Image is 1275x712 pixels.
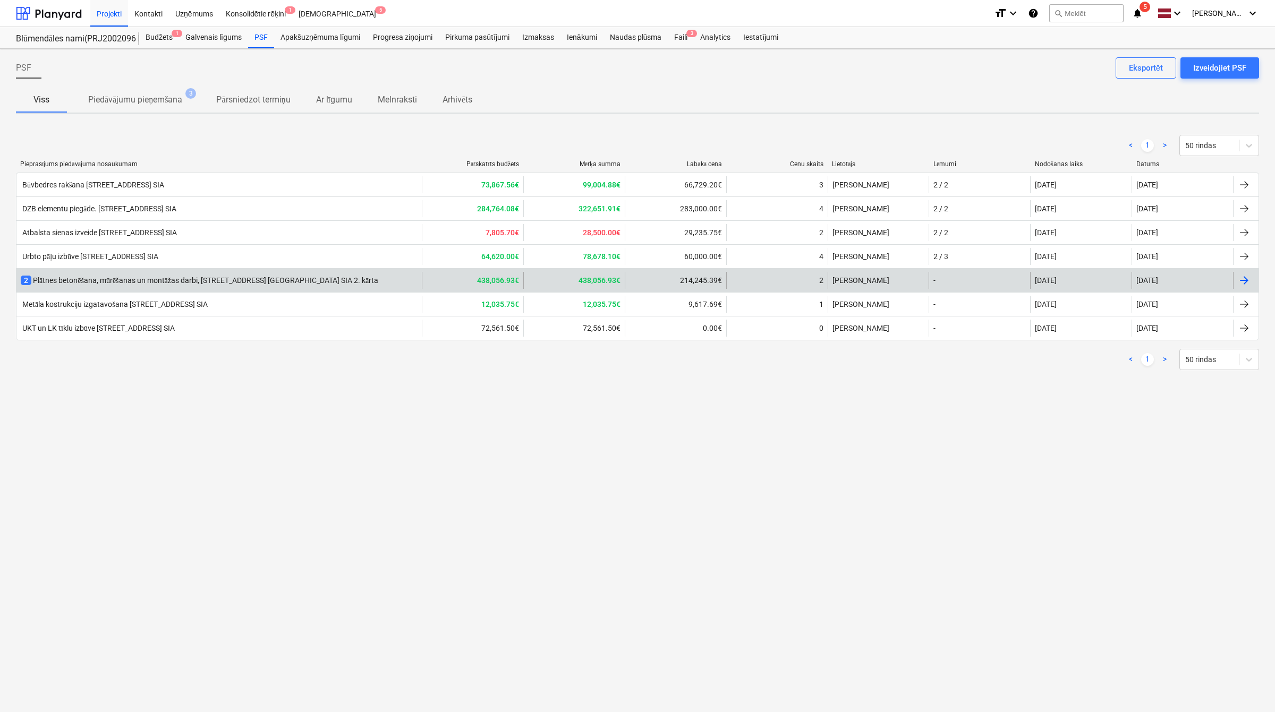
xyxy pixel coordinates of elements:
div: 2 / 3 [933,252,948,261]
div: - [933,276,936,285]
div: Pieprasījums piedāvājuma nosaukumam [20,160,418,168]
button: Izveidojiet PSF [1180,57,1259,79]
a: Budžets1 [139,27,179,48]
div: Urbto pāļu izbūve [STREET_ADDRESS] SIA [21,252,158,261]
i: keyboard_arrow_down [1246,7,1259,20]
b: 322,651.91€ [579,204,620,213]
div: Faili [668,27,694,48]
div: Lietotājs [832,160,925,168]
div: [DATE] [1035,276,1057,285]
a: Next page [1158,353,1171,366]
div: 2 / 2 [933,228,948,237]
div: [DATE] [1035,228,1057,237]
a: Previous page [1124,353,1137,366]
div: 0.00€ [625,320,726,337]
a: Page 1 is your current page [1141,139,1154,152]
div: Eksportēt [1129,61,1163,75]
div: [DATE] [1136,252,1158,261]
div: [DATE] [1136,181,1158,189]
b: 438,056.93€ [579,276,620,285]
div: [DATE] [1136,300,1158,308]
div: 2 [819,228,823,237]
a: Izmaksas [516,27,560,48]
div: DZB elementu piegāde. [STREET_ADDRESS] SIA [21,204,176,213]
span: search [1054,9,1062,18]
a: Previous page [1124,139,1137,152]
div: 60,000.00€ [625,248,726,265]
i: keyboard_arrow_down [1171,7,1184,20]
iframe: Chat Widget [1222,661,1275,712]
div: [DATE] [1136,204,1158,213]
p: Melnraksti [378,93,417,106]
div: Pārskatīts budžets [426,160,519,168]
div: 29,235.75€ [625,224,726,241]
a: Next page [1158,139,1171,152]
span: PSF [16,62,31,74]
div: 2 / 2 [933,204,948,213]
div: 2 [819,276,823,285]
div: [DATE] [1136,228,1158,237]
div: - [933,324,936,332]
a: Progresa ziņojumi [367,27,439,48]
span: 1 [285,6,295,14]
i: notifications [1132,7,1143,20]
div: Nodošanas laiks [1035,160,1128,168]
span: 2 [21,276,31,285]
div: [PERSON_NAME] [828,200,929,217]
a: Apakšuzņēmuma līgumi [274,27,367,48]
button: Eksportēt [1116,57,1176,79]
div: [DATE] [1136,276,1158,285]
div: [PERSON_NAME] [828,248,929,265]
div: Izveidojiet PSF [1193,61,1246,75]
b: 12,035.75€ [583,300,620,308]
div: [PERSON_NAME] [828,320,929,337]
div: 2 / 2 [933,181,948,189]
b: 78,678.10€ [583,252,620,261]
div: Analytics [694,27,737,48]
div: [PERSON_NAME] [828,272,929,289]
div: 9,617.69€ [625,296,726,313]
div: Metāla kostrukciju izgatavošana [STREET_ADDRESS] SIA [21,300,208,309]
a: Ienākumi [560,27,603,48]
div: UKT un LK tīklu izbūve [STREET_ADDRESS] SIA [21,324,175,333]
div: [PERSON_NAME] [828,224,929,241]
span: 5 [1140,2,1150,12]
span: 3 [686,30,697,37]
a: Naudas plūsma [603,27,668,48]
b: 73,867.56€ [481,181,519,189]
div: [DATE] [1035,181,1057,189]
b: 64,620.00€ [481,252,519,261]
a: Iestatījumi [737,27,785,48]
div: Mērķa summa [528,160,620,168]
div: 72,561.50€ [523,320,625,337]
a: Galvenais līgums [179,27,248,48]
p: Pārsniedzot termiņu [216,93,290,106]
span: 5 [375,6,386,14]
b: 284,764.08€ [477,204,519,213]
div: [PERSON_NAME] [828,296,929,313]
div: 3 [819,181,823,189]
div: [DATE] [1035,252,1057,261]
div: Būvbedres rakšana [STREET_ADDRESS] SIA [21,181,164,190]
div: 4 [819,252,823,261]
a: Page 1 is your current page [1141,353,1154,366]
div: 4 [819,204,823,213]
div: [DATE] [1035,324,1057,332]
a: PSF [248,27,274,48]
i: keyboard_arrow_down [1007,7,1019,20]
div: 214,245.39€ [625,272,726,289]
div: 283,000.00€ [625,200,726,217]
b: 12,035.75€ [481,300,519,308]
div: Blūmendāles nami(PRJ2002096 Prūšu 3 kārta) - 2601984 [16,33,126,45]
i: Zināšanu pamats [1028,7,1039,20]
div: Plātnes betonēšana, mūrēšanas un montāžas darbi, [STREET_ADDRESS] [GEOGRAPHIC_DATA] SIA 2. kārta [21,275,378,286]
div: - [933,300,936,308]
